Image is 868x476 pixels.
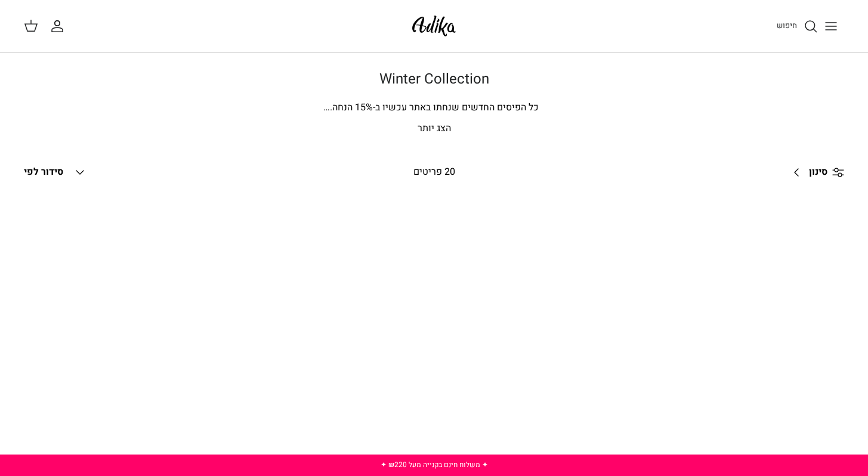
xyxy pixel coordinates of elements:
[323,100,373,115] span: % הנחה.
[355,100,366,115] span: 15
[24,159,87,186] button: סידור לפי
[24,165,63,179] span: סידור לפי
[50,19,69,33] a: החשבון שלי
[777,19,818,33] a: חיפוש
[409,12,459,40] img: Adika IL
[381,459,488,470] a: ✦ משלוח חינם בקנייה מעל ₪220 ✦
[777,20,797,31] span: חיפוש
[809,165,827,180] span: סינון
[818,13,844,39] button: Toggle menu
[24,121,844,137] p: הצג יותר
[335,165,533,180] div: 20 פריטים
[24,71,844,88] h1: Winter Collection
[373,100,539,115] span: כל הפיסים החדשים שנחתו באתר עכשיו ב-
[785,158,844,187] a: סינון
